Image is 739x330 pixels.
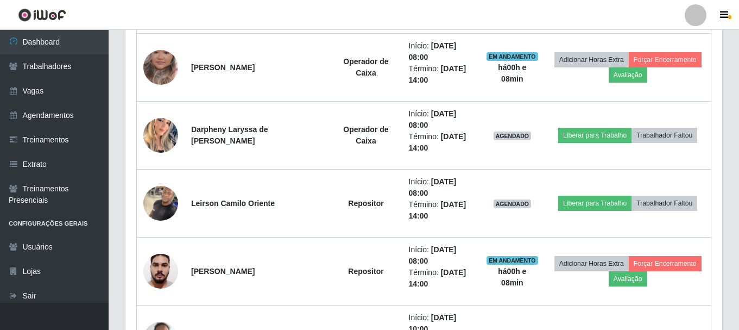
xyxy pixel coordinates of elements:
[409,40,473,63] li: Início:
[554,52,629,67] button: Adicionar Horas Extra
[409,245,457,265] time: [DATE] 08:00
[409,177,457,197] time: [DATE] 08:00
[348,199,383,208] strong: Repositor
[494,132,532,140] span: AGENDADO
[343,125,388,145] strong: Operador de Caixa
[629,256,702,271] button: Forçar Encerramento
[498,267,526,287] strong: há 00 h e 08 min
[558,196,631,211] button: Liberar para Trabalho
[631,196,697,211] button: Trabalhador Faltou
[409,109,457,129] time: [DATE] 08:00
[191,267,255,276] strong: [PERSON_NAME]
[143,104,178,166] img: 1738890227039.jpeg
[409,199,473,222] li: Término:
[609,67,647,83] button: Avaliação
[554,256,629,271] button: Adicionar Horas Extra
[143,36,178,98] img: 1705100685258.jpeg
[629,52,702,67] button: Forçar Encerramento
[609,271,647,287] button: Avaliação
[18,8,66,22] img: CoreUI Logo
[191,125,268,145] strong: Darpheny Laryssa de [PERSON_NAME]
[343,57,388,77] strong: Operador de Caixa
[409,63,473,86] li: Término:
[409,267,473,290] li: Término:
[191,63,255,72] strong: [PERSON_NAME]
[487,256,538,265] span: EM ANDAMENTO
[191,199,275,208] strong: Leirson Camilo Oriente
[558,128,631,143] button: Liberar para Trabalho
[143,248,178,294] img: 1750175754354.jpeg
[409,108,473,131] li: Início:
[409,244,473,267] li: Início:
[487,52,538,61] span: EM ANDAMENTO
[348,267,383,276] strong: Repositor
[409,131,473,154] li: Término:
[631,128,697,143] button: Trabalhador Faltou
[409,176,473,199] li: Início:
[498,63,526,83] strong: há 00 h e 08 min
[494,200,532,208] span: AGENDADO
[409,41,457,61] time: [DATE] 08:00
[143,180,178,226] img: 1748488941321.jpeg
